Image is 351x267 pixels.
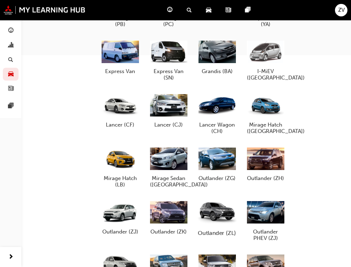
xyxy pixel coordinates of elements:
span: chart-icon [8,42,14,49]
span: guage-icon [8,28,14,34]
span: pages-icon [245,6,251,15]
h5: Outlander (ZJ) [102,229,139,235]
h5: Express Van [102,68,139,75]
a: pages-icon [239,3,259,17]
h5: Outlander (ZH) [247,175,284,181]
span: car-icon [8,71,14,78]
span: next-icon [8,253,14,262]
span: search-icon [8,57,13,63]
a: Grandis (BA) [196,36,238,77]
a: Mirage Sedan ([GEOGRAPHIC_DATA]) [147,143,190,191]
a: Lancer Wagon (CH) [196,89,238,137]
a: Lancer (CF) [99,89,141,131]
span: ZV [338,6,345,14]
a: guage-icon [161,3,181,17]
h5: Lancer (CF) [102,122,139,128]
img: mmal [4,5,86,15]
h5: Challenger (PC) [150,15,187,27]
h5: Mirage Sedan ([GEOGRAPHIC_DATA]) [150,175,187,188]
h5: I-MiEV ([GEOGRAPHIC_DATA]) [247,68,284,81]
span: car-icon [206,6,211,15]
h5: Mirage Hatch ([GEOGRAPHIC_DATA]) [247,122,284,134]
h5: Outlander PHEV (ZJ) [247,229,284,241]
a: Outlander PHEV (ZJ) [244,196,287,244]
a: Mirage Hatch ([GEOGRAPHIC_DATA]) [244,89,287,137]
a: Mirage Hatch (LB) [99,143,141,191]
h5: Lancer (CJ) [150,122,187,128]
a: news-icon [220,3,239,17]
span: news-icon [226,6,231,15]
h5: Outlander (ZK) [150,229,187,235]
h5: Challenger (PB) [102,15,139,27]
h5: Outlander (ZL) [197,229,237,236]
span: search-icon [187,6,192,15]
h5: Eclipse Cross (YA) [247,15,284,27]
a: Outlander (ZH) [244,143,287,184]
h5: Grandis (BA) [198,68,236,75]
a: I-MiEV ([GEOGRAPHIC_DATA]) [244,36,287,84]
a: car-icon [200,3,220,17]
span: news-icon [8,86,14,92]
h5: Outlander (ZG) [198,175,236,181]
h5: Mirage Hatch (LB) [102,175,139,188]
a: Outlander (ZG) [196,143,238,184]
h5: Express Van (SN) [150,68,187,81]
a: Express Van [99,36,141,77]
a: search-icon [181,3,200,17]
span: guage-icon [167,6,172,15]
span: pages-icon [8,103,14,109]
a: Express Van (SN) [147,36,190,84]
a: Outlander (ZL) [196,196,238,238]
a: Outlander (ZJ) [99,196,141,238]
a: Outlander (ZK) [147,196,190,238]
h5: Lancer Wagon (CH) [198,122,236,134]
button: ZV [335,4,347,16]
a: Lancer (CJ) [147,89,190,131]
